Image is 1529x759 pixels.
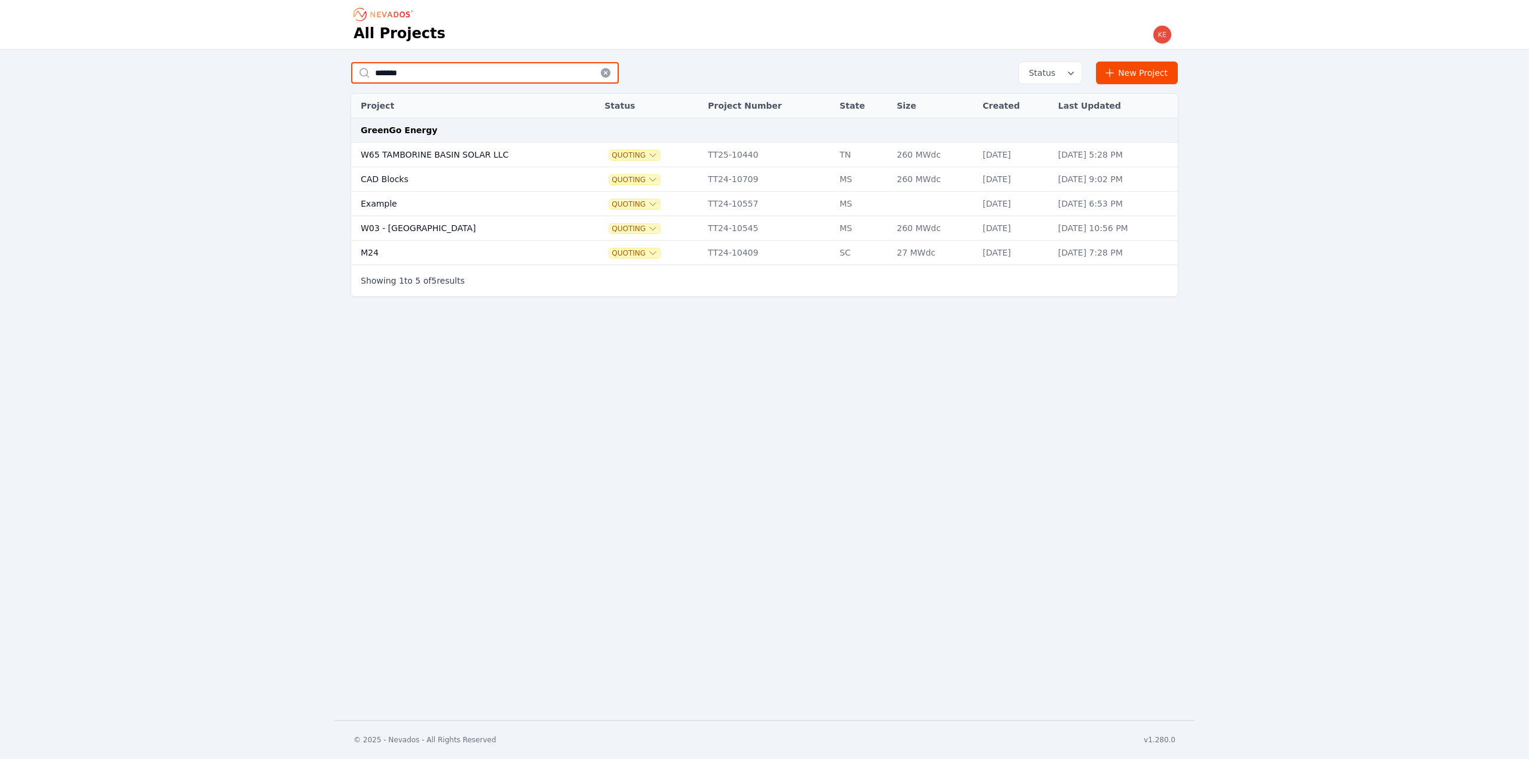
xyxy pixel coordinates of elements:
[702,216,833,241] td: TT24-10545
[1052,143,1178,167] td: [DATE] 5:28 PM
[1052,216,1178,241] td: [DATE] 10:56 PM
[609,199,660,209] button: Quoting
[891,241,977,265] td: 27 MWdc
[609,175,660,185] button: Quoting
[834,241,891,265] td: SC
[702,94,833,118] th: Project Number
[702,192,833,216] td: TT24-10557
[598,94,702,118] th: Status
[1144,735,1175,745] div: v1.280.0
[351,143,1178,167] tr: W65 TAMBORINE BASIN SOLAR LLCQuotingTT25-10440TN260 MWdc[DATE][DATE] 5:28 PM
[354,5,417,24] nav: Breadcrumb
[977,216,1052,241] td: [DATE]
[361,275,465,287] p: Showing to of results
[354,735,496,745] div: © 2025 - Nevados - All Rights Reserved
[351,192,1178,216] tr: ExampleQuotingTT24-10557MS[DATE][DATE] 6:53 PM
[1052,167,1178,192] td: [DATE] 9:02 PM
[351,241,581,265] td: M24
[1052,192,1178,216] td: [DATE] 6:53 PM
[351,241,1178,265] tr: M24QuotingTT24-10409SC27 MWdc[DATE][DATE] 7:28 PM
[702,167,833,192] td: TT24-10709
[351,167,581,192] td: CAD Blocks
[609,150,660,160] button: Quoting
[431,276,437,285] span: 5
[1052,94,1178,118] th: Last Updated
[351,118,1178,143] td: GreenGo Energy
[1052,241,1178,265] td: [DATE] 7:28 PM
[1153,25,1172,44] img: kevin.west@nevados.solar
[1096,62,1178,84] a: New Project
[702,143,833,167] td: TT25-10440
[351,143,581,167] td: W65 TAMBORINE BASIN SOLAR LLC
[834,192,891,216] td: MS
[351,216,1178,241] tr: W03 - [GEOGRAPHIC_DATA]QuotingTT24-10545MS260 MWdc[DATE][DATE] 10:56 PM
[351,192,581,216] td: Example
[834,94,891,118] th: State
[702,241,833,265] td: TT24-10409
[1019,62,1082,84] button: Status
[891,143,977,167] td: 260 MWdc
[609,248,660,258] button: Quoting
[834,216,891,241] td: MS
[977,241,1052,265] td: [DATE]
[1024,67,1055,79] span: Status
[834,167,891,192] td: MS
[351,94,581,118] th: Project
[415,276,420,285] span: 5
[977,192,1052,216] td: [DATE]
[891,94,977,118] th: Size
[891,216,977,241] td: 260 MWdc
[609,224,660,233] button: Quoting
[351,167,1178,192] tr: CAD BlocksQuotingTT24-10709MS260 MWdc[DATE][DATE] 9:02 PM
[354,24,446,43] h1: All Projects
[977,94,1052,118] th: Created
[834,143,891,167] td: TN
[977,143,1052,167] td: [DATE]
[399,276,404,285] span: 1
[891,167,977,192] td: 260 MWdc
[351,216,581,241] td: W03 - [GEOGRAPHIC_DATA]
[977,167,1052,192] td: [DATE]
